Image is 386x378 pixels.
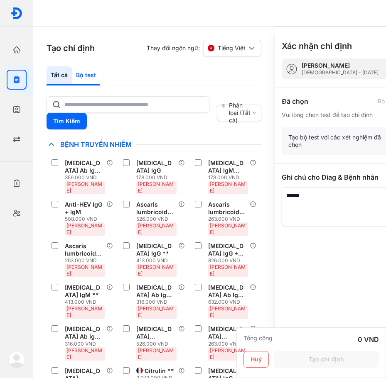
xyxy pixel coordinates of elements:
[208,299,250,305] div: 632.000 VND
[66,222,102,235] span: [PERSON_NAME]
[47,113,87,129] button: Tìm Kiếm
[138,347,174,360] span: [PERSON_NAME]
[136,174,178,181] div: 178.000 VND
[136,257,178,264] div: 413.000 VND
[208,201,246,216] div: Ascaris lumbricoides IgG (Giun đũa)
[47,66,72,85] div: Tất cả
[65,216,106,222] div: 508.000 VND
[208,257,250,264] div: 826.000 VND
[72,66,100,85] div: Bộ test
[66,347,102,360] span: [PERSON_NAME]
[136,159,175,174] div: [MEDICAL_DATA] IgG
[302,62,379,69] div: [PERSON_NAME]
[65,201,103,216] div: Anti-HEV IgG + IgM
[210,264,246,277] span: [PERSON_NAME]
[65,174,106,181] div: 356.000 VND
[136,325,175,340] div: [MEDICAL_DATA] pneumoniae Ab IgG + IgM **
[208,174,250,181] div: 178.000 VND
[136,299,178,305] div: 316.000 VND
[136,341,178,347] div: 526.000 VND
[208,325,246,340] div: [MEDICAL_DATA] pneumoniae IgG **
[358,334,379,344] div: 0 VND
[282,40,352,52] h3: Xác nhận chỉ định
[136,216,178,222] div: 526.000 VND
[145,367,174,375] div: Citrulin **
[47,42,95,54] h3: Tạo chỉ định
[208,216,250,222] div: 263.000 VND
[138,305,174,318] span: [PERSON_NAME]
[210,181,246,194] span: [PERSON_NAME]
[210,305,246,318] span: [PERSON_NAME]
[65,284,103,299] div: [MEDICAL_DATA] IgM **
[65,341,106,347] div: 316.000 VND
[208,341,250,347] div: 263.000 VND
[208,242,246,257] div: [MEDICAL_DATA] IgG + IgM **
[8,351,25,368] img: logo
[66,264,102,277] span: [PERSON_NAME]
[65,159,103,174] div: [MEDICAL_DATA] Ab IgG + IgM
[138,264,174,277] span: [PERSON_NAME]
[66,305,102,318] span: [PERSON_NAME]
[218,44,246,52] span: Tiếng Việt
[136,284,175,299] div: [MEDICAL_DATA] Ab IgG **
[65,242,103,257] div: Ascaris lumbricoides IgM (Giun đũa)
[147,40,261,56] div: Thay đổi ngôn ngữ:
[208,159,246,174] div: [MEDICAL_DATA] IgM (Giun tròn chuột)
[138,222,174,235] span: [PERSON_NAME]
[65,299,106,305] div: 413.000 VND
[221,102,252,124] div: Phân loại (Tất cả)
[56,140,136,149] span: Bệnh Truyền Nhiễm
[66,181,102,194] span: [PERSON_NAME]
[274,351,379,368] button: Tạo chỉ định
[210,347,246,360] span: [PERSON_NAME]
[210,222,246,235] span: [PERSON_NAME]
[208,284,246,299] div: [MEDICAL_DATA] Ab IgG + IgM **
[282,96,308,106] div: Đã chọn
[138,181,174,194] span: [PERSON_NAME]
[65,257,106,264] div: 263.000 VND
[10,7,23,20] img: logo
[302,69,379,76] div: [DEMOGRAPHIC_DATA] - [DATE]
[136,201,175,216] div: Ascaris lumbricoides Ab IgG + IgM
[136,242,175,257] div: [MEDICAL_DATA] IgG **
[65,325,103,340] div: [MEDICAL_DATA] Ab IgM **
